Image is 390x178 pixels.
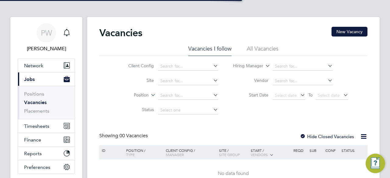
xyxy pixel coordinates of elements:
[164,145,218,160] div: Client Config /
[331,27,367,37] button: New Vacancy
[247,45,278,56] li: All Vacancies
[99,27,142,39] h2: Vacancies
[119,78,154,83] label: Site
[100,145,122,155] div: ID
[119,133,148,139] span: 00 Vacancies
[18,160,75,174] button: Preferences
[18,119,75,133] button: Timesheets
[18,147,75,160] button: Reports
[158,91,218,100] input: Search for...
[122,145,164,160] div: Position /
[308,145,324,155] div: Sub
[24,151,42,156] span: Reports
[249,145,292,160] div: Start /
[119,107,154,112] label: Status
[307,91,314,99] span: To
[24,123,49,129] span: Timesheets
[273,62,333,71] input: Search for...
[158,106,218,114] input: Select one
[324,145,340,155] div: Conf
[24,99,47,105] a: Vacancies
[273,77,333,85] input: Search for...
[99,133,149,139] div: Showing
[126,152,135,157] span: Type
[18,45,75,52] span: Peter Whilte
[18,72,75,86] button: Jobs
[24,164,50,170] span: Preferences
[275,92,297,98] span: Select date
[24,137,41,143] span: Finance
[166,152,184,157] span: Manager
[24,108,49,114] a: Placements
[158,77,218,85] input: Search for...
[233,78,268,83] label: Vendor
[318,92,340,98] span: Select date
[366,154,385,173] button: Engage Resource Center
[18,23,75,52] a: PW[PERSON_NAME]
[41,29,52,37] span: PW
[158,62,218,71] input: Search for...
[18,59,75,72] button: Network
[18,133,75,146] button: Finance
[218,145,250,160] div: Site /
[24,91,44,97] a: Positions
[188,45,232,56] li: Vacancies I follow
[228,63,263,69] label: Hiring Manager
[233,92,268,98] label: Start Date
[119,63,154,68] label: Client Config
[24,63,43,68] span: Network
[114,92,149,98] label: Position
[340,145,367,155] div: Status
[100,170,367,177] div: No data found
[24,76,35,82] span: Jobs
[300,134,354,139] label: Hide Closed Vacancies
[251,152,268,157] span: Vendors
[18,86,75,119] div: Jobs
[292,145,308,155] div: Reqd
[219,152,240,157] span: Site Group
